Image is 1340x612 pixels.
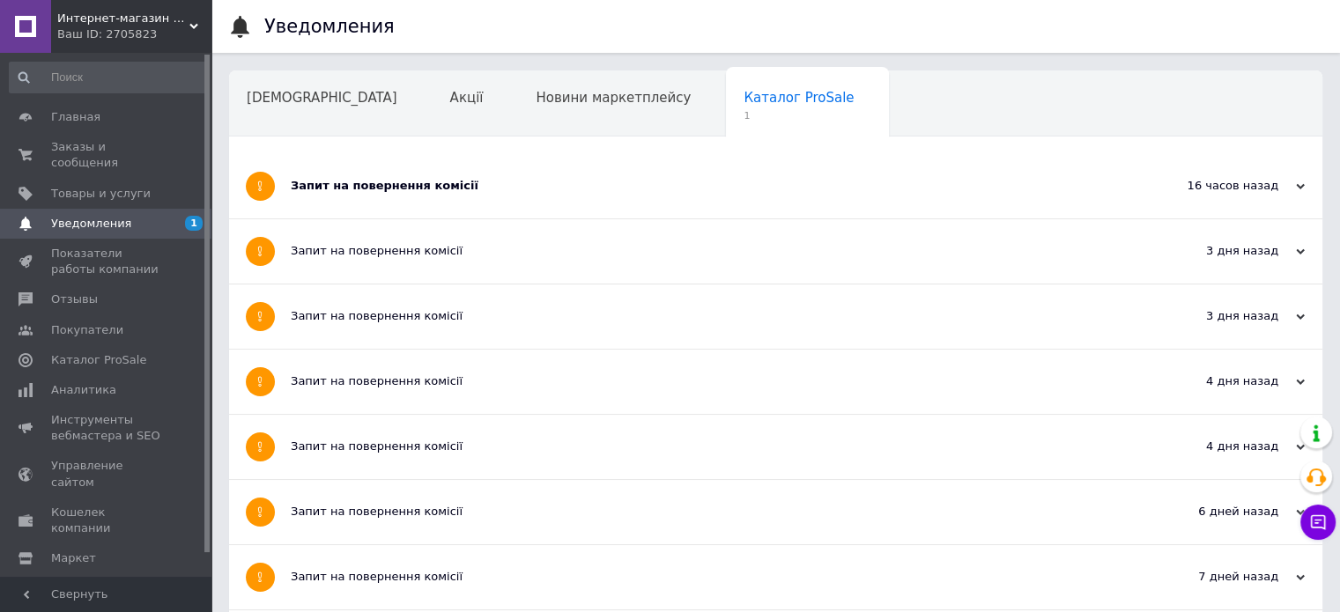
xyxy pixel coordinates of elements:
[1129,373,1305,389] div: 4 дня назад
[744,90,854,106] span: Каталог ProSale
[51,352,146,368] span: Каталог ProSale
[291,504,1129,520] div: Запит на повернення комісії
[291,178,1129,194] div: Запит на повернення комісії
[51,109,100,125] span: Главная
[51,246,163,277] span: Показатели работы компании
[51,382,116,398] span: Аналитика
[264,16,395,37] h1: Уведомления
[51,550,96,566] span: Маркет
[291,373,1129,389] div: Запит на повернення комісії
[291,439,1129,454] div: Запит на повернення комісії
[51,505,163,536] span: Кошелек компании
[247,90,397,106] span: [DEMOGRAPHIC_DATA]
[536,90,691,106] span: Новини маркетплейсу
[1129,243,1305,259] div: 3 дня назад
[1129,504,1305,520] div: 6 дней назад
[51,186,151,202] span: Товары и услуги
[51,216,131,232] span: Уведомления
[1129,439,1305,454] div: 4 дня назад
[9,62,208,93] input: Поиск
[57,26,211,42] div: Ваш ID: 2705823
[291,569,1129,585] div: Запит на повернення комісії
[1129,569,1305,585] div: 7 дней назад
[1129,308,1305,324] div: 3 дня назад
[450,90,484,106] span: Акції
[291,243,1129,259] div: Запит на повернення комісії
[51,291,98,307] span: Отзывы
[51,412,163,444] span: Инструменты вебмастера и SEO
[1129,178,1305,194] div: 16 часов назад
[744,109,854,122] span: 1
[51,322,123,338] span: Покупатели
[291,308,1129,324] div: Запит на повернення комісії
[51,458,163,490] span: Управление сайтом
[1300,505,1336,540] button: Чат с покупателем
[57,11,189,26] span: Интернет-магазин "Ladys-shop"
[185,216,203,231] span: 1
[51,139,163,171] span: Заказы и сообщения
